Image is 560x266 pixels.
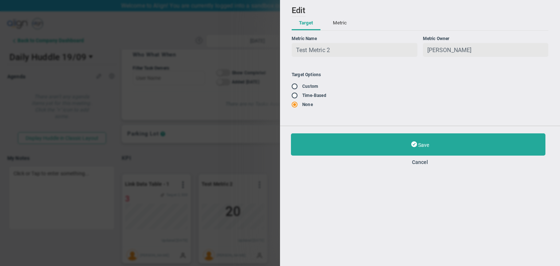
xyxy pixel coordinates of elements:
[302,93,326,98] label: Time-Based
[292,36,417,41] div: Metric Name
[291,133,545,156] button: Save
[418,142,429,148] span: Save
[292,6,306,15] span: Edit
[423,36,549,41] div: Metric Owner
[302,84,318,89] label: Custom
[326,16,354,30] button: Metric
[291,159,549,165] button: Cancel
[427,47,472,54] span: [PERSON_NAME]
[296,47,330,54] span: Test Metric 2
[292,72,321,77] span: Target Options
[292,16,320,30] button: Target
[302,102,313,107] label: None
